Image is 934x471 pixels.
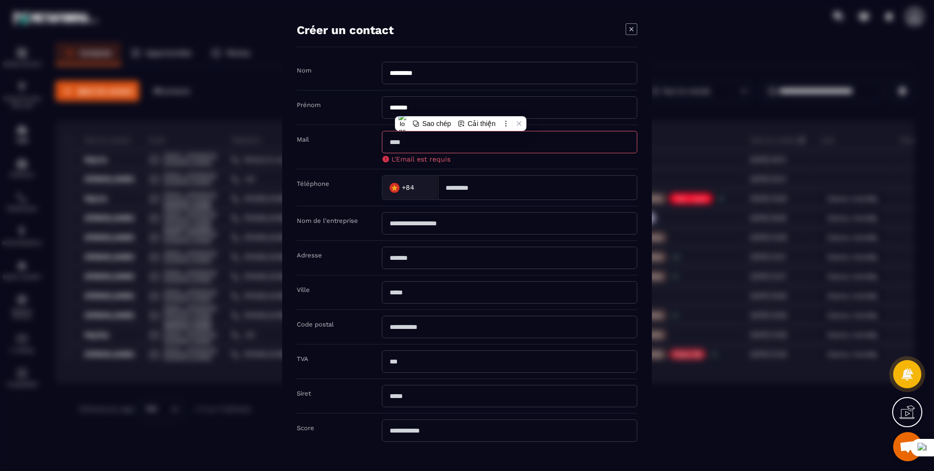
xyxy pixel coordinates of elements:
label: Nom [297,67,311,74]
span: L'Email est requis [392,155,450,163]
label: TVA [297,355,308,362]
div: Search for option [382,175,438,200]
label: Prénom [297,101,321,109]
label: Téléphone [297,180,329,187]
label: Siret [297,390,311,397]
input: Search for option [416,181,428,195]
span: +84 [402,183,414,193]
label: Score [297,424,314,432]
div: Mở cuộc trò chuyện [893,432,922,461]
label: Ville [297,286,310,293]
label: Mail [297,136,309,143]
h4: Créer un contact [297,23,394,37]
label: Adresse [297,252,322,259]
label: Code postal [297,321,334,328]
img: Country Flag [385,178,404,198]
label: Nom de l'entreprise [297,217,358,224]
